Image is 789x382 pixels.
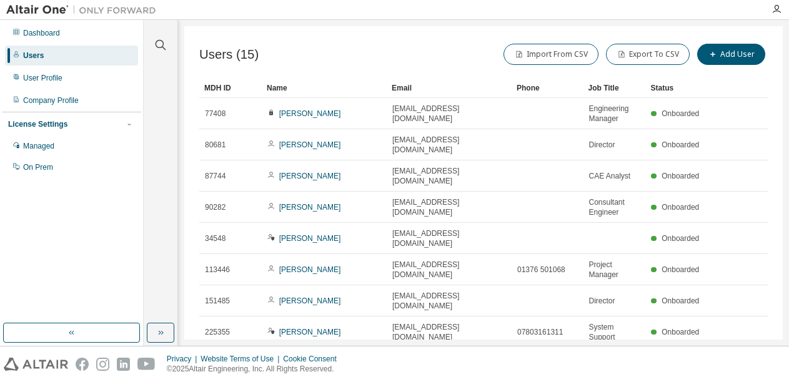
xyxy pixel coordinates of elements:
a: [PERSON_NAME] [279,172,341,180]
span: 77408 [205,109,226,119]
span: 225355 [205,327,230,337]
span: [EMAIL_ADDRESS][DOMAIN_NAME] [392,104,506,124]
span: Engineering Manager [588,104,640,124]
span: [EMAIL_ADDRESS][DOMAIN_NAME] [392,197,506,217]
img: facebook.svg [76,358,89,371]
span: 34548 [205,233,226,243]
div: Company Profile [23,95,79,105]
img: linkedin.svg [117,358,130,371]
span: Onboarded [662,140,699,149]
span: System Support [588,322,640,342]
span: Onboarded [662,265,699,274]
div: License Settings [8,119,67,129]
span: Onboarded [662,203,699,212]
div: Website Terms of Use [201,354,283,364]
a: [PERSON_NAME] [279,203,341,212]
span: 87744 [205,171,226,181]
span: Onboarded [662,296,699,305]
span: Director [588,296,615,306]
span: Consultant Engineer [588,197,640,217]
span: Director [588,140,615,150]
span: [EMAIL_ADDRESS][DOMAIN_NAME] [392,135,506,155]
img: altair_logo.svg [4,358,68,371]
div: User Profile [23,73,62,83]
span: 90282 [205,202,226,212]
span: Users (15) [199,47,259,62]
div: Status [650,78,703,98]
div: On Prem [23,162,53,172]
span: 01376 501068 [517,265,565,275]
span: Onboarded [662,172,699,180]
span: Project Manager [588,260,640,280]
span: 07803161311 [517,327,563,337]
span: Onboarded [662,328,699,336]
button: Import From CSV [504,44,598,65]
button: Export To CSV [606,44,690,65]
div: Privacy [167,354,201,364]
span: [EMAIL_ADDRESS][DOMAIN_NAME] [392,291,506,311]
span: CAE Analyst [588,171,630,181]
div: MDH ID [204,78,257,98]
a: [PERSON_NAME] [279,328,341,336]
span: [EMAIL_ADDRESS][DOMAIN_NAME] [392,228,506,248]
span: 151485 [205,296,230,306]
a: [PERSON_NAME] [279,234,341,243]
img: Altair One [6,4,162,16]
span: 80681 [205,140,226,150]
span: [EMAIL_ADDRESS][DOMAIN_NAME] [392,322,506,342]
div: Cookie Consent [283,354,344,364]
img: youtube.svg [137,358,156,371]
div: Name [267,78,382,98]
button: Add User [697,44,765,65]
div: Dashboard [23,28,60,38]
img: instagram.svg [96,358,109,371]
a: [PERSON_NAME] [279,296,341,305]
a: [PERSON_NAME] [279,140,341,149]
div: Managed [23,141,54,151]
div: Email [392,78,507,98]
span: 113446 [205,265,230,275]
div: Users [23,51,44,61]
span: [EMAIL_ADDRESS][DOMAIN_NAME] [392,166,506,186]
a: [PERSON_NAME] [279,109,341,118]
span: Onboarded [662,234,699,243]
div: Job Title [588,78,640,98]
span: Onboarded [662,109,699,118]
a: [PERSON_NAME] [279,265,341,274]
div: Phone [517,78,578,98]
p: © 2025 Altair Engineering, Inc. All Rights Reserved. [167,364,344,375]
span: [EMAIL_ADDRESS][DOMAIN_NAME] [392,260,506,280]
